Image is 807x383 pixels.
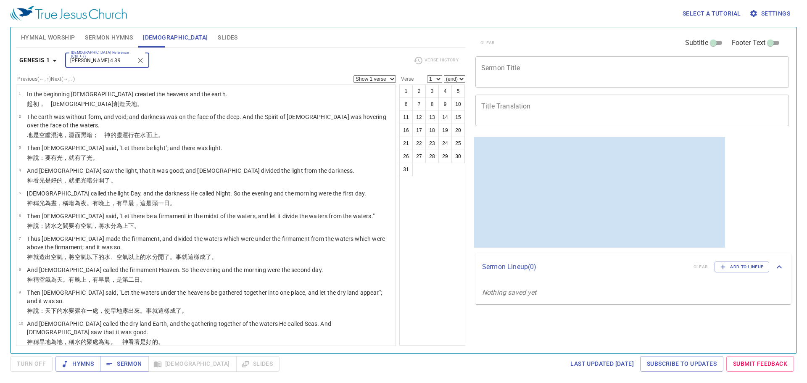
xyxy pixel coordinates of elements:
[27,144,222,152] p: Then [DEMOGRAPHIC_DATA] said, "Let there be light"; and there was light.
[18,213,21,218] span: 6
[45,177,116,184] wh216: 是好的
[399,124,413,137] button: 16
[27,153,222,162] p: 神
[140,276,146,283] wh3117: 。
[715,261,769,272] button: Add to Lineup
[399,137,413,150] button: 21
[39,177,116,184] wh7220: 光
[51,276,146,283] wh7549: 為天
[18,236,21,240] span: 7
[399,77,414,82] label: Verse
[570,359,634,369] span: Last updated [DATE]
[451,137,465,150] button: 25
[482,262,687,272] p: Sermon Lineup ( 0 )
[81,338,164,345] wh4325: 的聚
[128,254,217,260] wh7549: 以上
[87,276,146,283] wh6153: ，有早晨
[92,177,116,184] wh2822: 分開了
[27,199,366,207] p: 神
[92,307,187,314] wh259: 處
[218,32,237,43] span: Slides
[399,163,413,176] button: 31
[399,111,413,124] button: 11
[16,53,63,68] button: Genesis 1
[134,55,146,66] button: Clear
[111,254,218,260] wh4325: 、空氣
[134,132,164,138] wh7363: 在水
[451,85,465,98] button: 5
[27,212,374,220] p: Then [DEMOGRAPHIC_DATA] said, "Let there be a firmament in the midst of the waters, and let it di...
[425,137,439,150] button: 23
[134,276,146,283] wh8145: 日
[51,254,217,260] wh6213: 空氣
[140,338,164,345] wh7200: 是好的
[27,320,393,336] p: And [DEMOGRAPHIC_DATA] called the dry land Earth, and the gathering together of the waters He cal...
[131,100,143,107] wh8064: 地
[51,307,187,314] wh8064: 下的水
[75,338,164,345] wh7121: 水
[146,132,164,138] wh4325: 面
[33,177,116,184] wh430: 看
[412,124,426,137] button: 17
[412,85,426,98] button: 2
[412,98,426,111] button: 7
[69,200,176,206] wh7121: 暗
[111,222,140,229] wh4325: 分
[18,321,23,325] span: 10
[33,276,146,283] wh430: 稱
[125,100,143,107] wh1254: 天
[18,145,21,150] span: 3
[211,254,217,260] wh3651: 。
[39,100,143,107] wh7225: ， [DEMOGRAPHIC_DATA]
[87,307,188,314] wh413: 一
[111,338,164,345] wh3220: 。 神
[85,32,133,43] span: Sermon Hymns
[152,132,164,138] wh6440: 上
[18,91,21,96] span: 1
[33,222,140,229] wh430: 說
[63,338,164,345] wh776: ，稱
[100,356,148,372] button: Sermon
[412,137,426,150] button: 22
[111,276,146,283] wh1242: ，是第二
[33,154,99,161] wh430: 說
[451,150,465,163] button: 30
[39,200,176,206] wh7121: 光
[69,222,140,229] wh8432: 要有空氣
[412,150,426,163] button: 27
[27,131,393,139] p: 地
[18,168,21,172] span: 4
[39,338,164,345] wh7121: 旱地
[113,100,143,107] wh430: 創造
[748,6,794,21] button: Settings
[27,176,354,185] p: 神
[62,359,94,369] span: Hymns
[412,111,426,124] button: 12
[33,338,164,345] wh430: 稱
[27,222,374,230] p: 神
[567,356,637,372] a: Last updated [DATE]
[68,55,133,65] input: Type Bible Reference
[438,124,452,137] button: 19
[140,307,187,314] wh7200: 。事就這樣成了。
[69,307,187,314] wh4325: 要聚在
[27,338,393,346] p: 神
[92,338,164,345] wh4723: 處為海
[39,132,164,138] wh1961: 空虛
[451,111,465,124] button: 15
[482,288,537,296] i: Nothing saved yet
[128,338,164,345] wh430: 看著
[39,154,99,161] wh559: ：要有
[63,132,164,138] wh922: ，淵
[18,190,21,195] span: 5
[451,124,465,137] button: 20
[164,200,176,206] wh259: 日
[116,307,188,314] wh3004: 地露出來
[134,200,176,206] wh1242: ，這是頭一
[140,254,217,260] wh5921: 的水
[720,263,764,271] span: Add to Lineup
[438,150,452,163] button: 29
[51,338,164,345] wh3004: 為地
[751,8,790,19] span: Settings
[63,177,116,184] wh2896: ，就把光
